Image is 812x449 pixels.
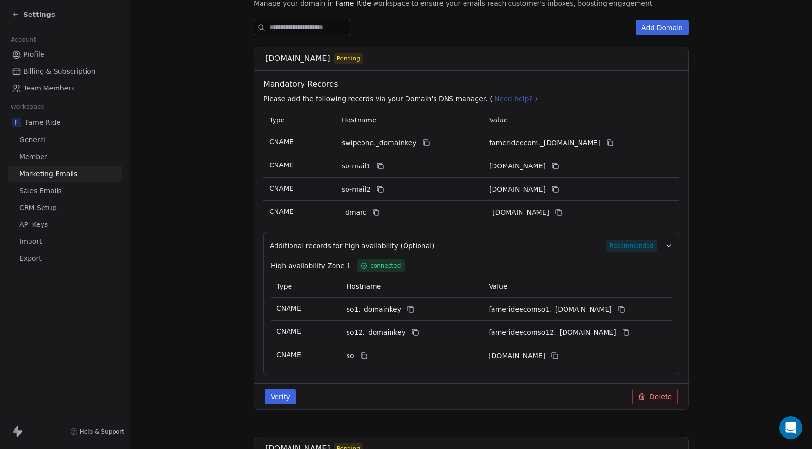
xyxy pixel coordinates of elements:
a: General [8,132,122,148]
span: General [19,135,46,145]
span: CNAME [269,161,294,169]
span: Export [19,254,42,264]
span: CNAME [276,304,301,312]
span: Import [19,237,42,247]
a: Billing & Subscription [8,63,122,79]
span: Fame Ride [25,118,60,127]
button: Add Domain [636,20,689,35]
span: famerideecomso12._domainkey.swipeone.email [489,328,616,338]
span: connected [370,261,401,270]
span: Value [489,116,507,124]
p: Type [276,282,335,292]
a: Sales Emails [8,183,122,199]
span: CNAME [276,328,301,335]
span: Hostname [342,116,377,124]
span: so12._domainkey [347,328,406,338]
span: famerideecom._domainkey.swipeone.email [489,138,600,148]
span: API Keys [19,220,48,230]
span: CRM Setup [19,203,57,213]
span: swipeone._domainkey [342,138,417,148]
span: Marketing Emails [19,169,77,179]
span: High availability Zone 1 [271,261,351,270]
span: _dmarc [342,208,366,218]
span: CNAME [269,138,294,146]
div: Additional records for high availability (Optional)Recommended [270,252,673,367]
span: CNAME [269,184,294,192]
span: Team Members [23,83,74,93]
a: Profile [8,46,122,62]
a: Import [8,234,122,250]
button: Verify [265,389,296,404]
span: Workspace [6,100,49,114]
span: Account [6,32,40,47]
span: famerideecom1.swipeone.email [489,161,546,171]
a: CRM Setup [8,200,122,216]
div: Open Intercom Messenger [779,416,802,439]
span: Recommended [606,240,657,252]
span: Member [19,152,47,162]
a: Marketing Emails [8,166,122,182]
span: Value [489,283,507,290]
span: _dmarc.swipeone.email [489,208,549,218]
span: F [12,118,21,127]
span: famerideecom2.swipeone.email [489,184,546,195]
span: so-mail2 [342,184,371,195]
span: Settings [23,10,55,19]
p: Type [269,115,330,125]
span: Profile [23,49,44,60]
span: Additional records for high availability (Optional) [270,241,435,251]
span: Billing & Subscription [23,66,96,76]
span: famerideecomso1._domainkey.swipeone.email [489,304,612,314]
a: Help & Support [70,428,124,435]
span: so-mail1 [342,161,371,171]
span: so [347,351,354,361]
span: CNAME [276,351,301,359]
a: Settings [12,10,55,19]
span: Sales Emails [19,186,62,196]
button: Additional records for high availability (Optional)Recommended [270,240,673,252]
span: Need help? [494,95,533,103]
span: CNAME [269,208,294,215]
span: Help & Support [80,428,124,435]
button: Delete [632,389,678,404]
span: Mandatory Records [263,78,683,90]
span: so1._domainkey [347,304,401,314]
span: famerideecomso.swipeone.email [489,351,545,361]
span: Hostname [347,283,381,290]
p: Please add the following records via your Domain's DNS manager. ( ) [263,94,683,104]
a: Team Members [8,80,122,96]
a: Export [8,251,122,267]
a: API Keys [8,217,122,233]
span: Pending [337,54,360,63]
a: Member [8,149,122,165]
span: [DOMAIN_NAME] [265,53,330,64]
